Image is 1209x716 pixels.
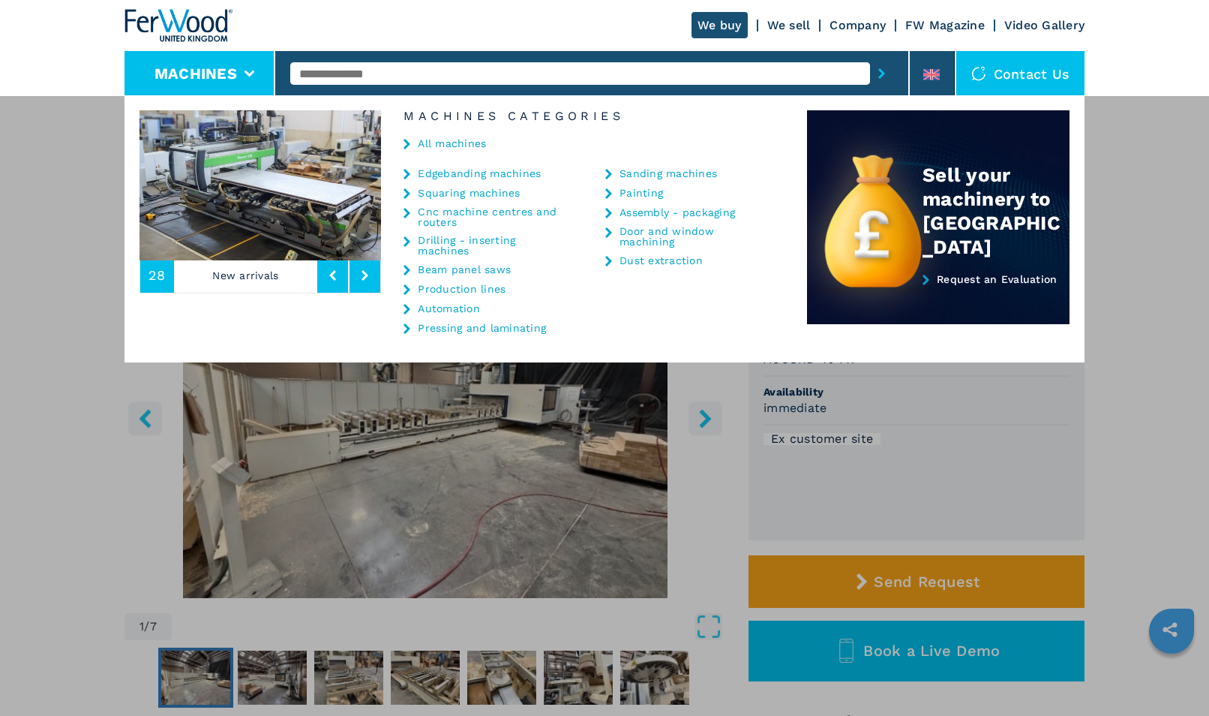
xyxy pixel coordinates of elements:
a: We sell [767,18,811,32]
a: Door and window machining [619,226,769,247]
img: image [139,110,381,260]
div: Contact us [956,51,1085,96]
a: Squaring machines [418,188,520,198]
img: Ferwood [124,9,232,42]
a: Beam panel saws [418,264,511,275]
a: Dust extraction [619,255,703,266]
a: Drilling - inserting machines [418,235,568,256]
h6: Machines Categories [381,110,807,122]
a: Production lines [418,284,505,294]
img: Contact us [971,66,986,81]
a: All machines [418,138,486,149]
a: Edgebanding machines [418,168,541,179]
span: 28 [148,269,166,282]
button: submit-button [870,56,893,91]
a: Sanding machines [619,168,717,179]
a: Company [829,18,886,32]
div: Sell your machinery to [GEOGRAPHIC_DATA] [922,163,1069,259]
button: Machines [154,65,237,83]
a: Pressing and laminating [418,323,546,333]
a: Assembly - packaging [619,207,735,218]
a: We buy [691,12,748,38]
a: Cnc machine centres and routers [418,206,568,227]
a: Painting [619,188,663,198]
a: Video Gallery [1004,18,1084,32]
p: New arrivals [174,258,318,293]
img: image [381,110,622,260]
a: FW Magazine [905,18,985,32]
a: Request an Evaluation [807,273,1069,325]
a: Automation [418,303,480,314]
